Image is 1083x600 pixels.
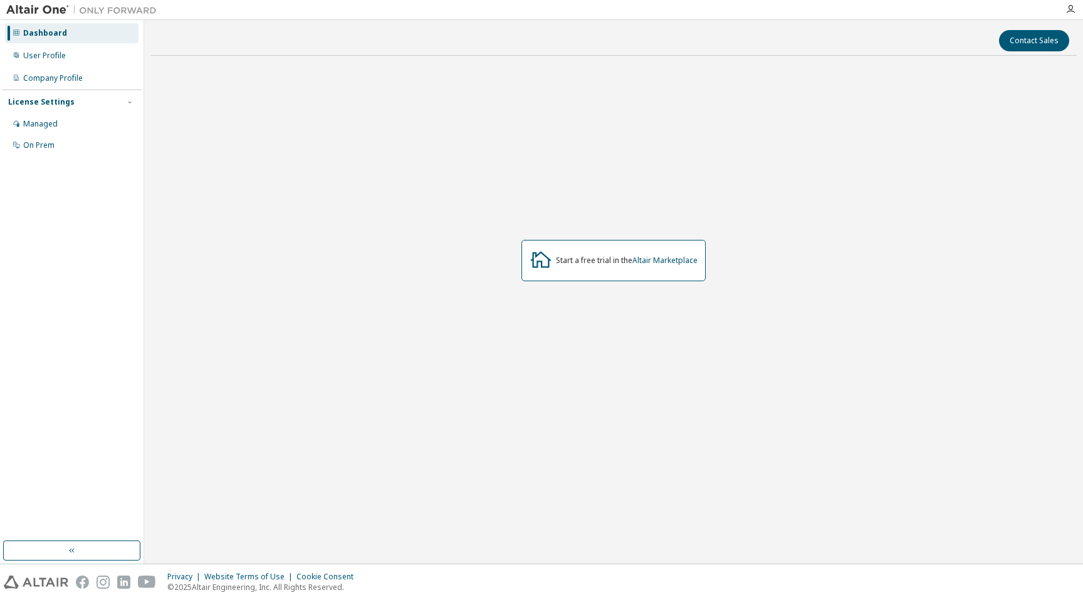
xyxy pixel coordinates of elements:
[4,576,68,589] img: altair_logo.svg
[296,572,361,582] div: Cookie Consent
[23,28,67,38] div: Dashboard
[76,576,89,589] img: facebook.svg
[23,119,58,129] div: Managed
[23,51,66,61] div: User Profile
[97,576,110,589] img: instagram.svg
[8,97,75,107] div: License Settings
[23,73,83,83] div: Company Profile
[23,140,55,150] div: On Prem
[6,4,163,16] img: Altair One
[167,572,204,582] div: Privacy
[117,576,130,589] img: linkedin.svg
[204,572,296,582] div: Website Terms of Use
[999,30,1069,51] button: Contact Sales
[632,255,698,266] a: Altair Marketplace
[556,256,698,266] div: Start a free trial in the
[167,582,361,592] p: © 2025 Altair Engineering, Inc. All Rights Reserved.
[138,576,156,589] img: youtube.svg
